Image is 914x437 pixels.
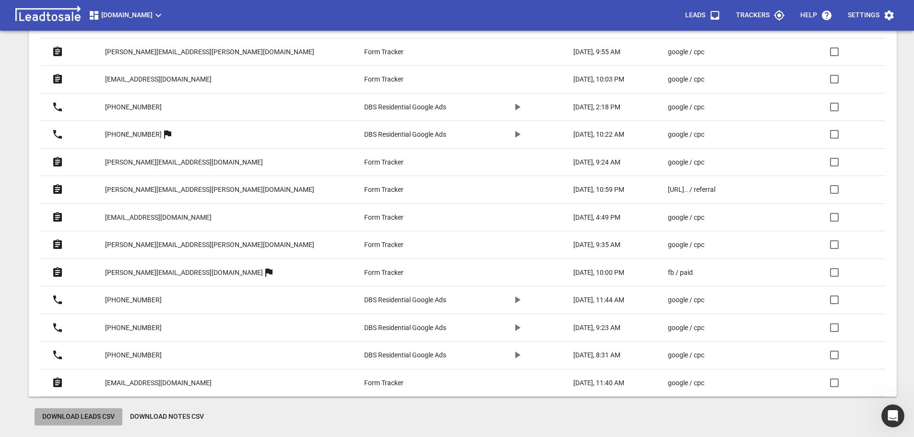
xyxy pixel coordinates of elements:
[364,130,446,140] p: DBS Residential Google Ads
[668,213,704,223] p: google / cpc
[668,350,704,360] p: google / cpc
[364,157,467,167] a: Form Tracker
[364,323,446,333] p: DBS Residential Google Ads
[105,213,212,223] p: [EMAIL_ADDRESS][DOMAIN_NAME]
[364,240,404,250] p: Form Tracker
[105,130,162,140] p: [PHONE_NUMBER]
[105,343,162,367] a: [PHONE_NUMBER]
[105,350,162,360] p: [PHONE_NUMBER]
[668,157,720,167] a: google / cpc
[573,268,629,278] a: [DATE], 10:00 PM
[668,240,704,250] p: google / cpc
[162,129,173,140] svg: More than one lead from this user
[573,102,629,112] a: [DATE], 2:18 PM
[105,233,314,257] a: [PERSON_NAME][EMAIL_ADDRESS][PERSON_NAME][DOMAIN_NAME]
[52,267,63,278] svg: Form
[364,74,404,84] p: Form Tracker
[573,350,620,360] p: [DATE], 8:31 AM
[364,240,467,250] a: Form Tracker
[668,378,720,388] a: google / cpc
[800,11,817,20] p: Help
[736,11,770,20] p: Trackers
[573,185,624,195] p: [DATE], 10:59 PM
[573,130,629,140] a: [DATE], 10:22 AM
[364,323,467,333] a: DBS Residential Google Ads
[105,371,212,395] a: [EMAIL_ADDRESS][DOMAIN_NAME]
[105,157,263,167] p: [PERSON_NAME][EMAIL_ADDRESS][DOMAIN_NAME]
[52,184,63,195] svg: Form
[668,74,704,84] p: google / cpc
[52,46,63,58] svg: Form
[105,323,162,333] p: [PHONE_NUMBER]
[105,261,263,284] a: [PERSON_NAME][EMAIL_ADDRESS][DOMAIN_NAME]
[573,47,629,57] a: [DATE], 9:55 AM
[105,123,162,146] a: [PHONE_NUMBER]
[668,213,720,223] a: google / cpc
[105,178,314,201] a: [PERSON_NAME][EMAIL_ADDRESS][PERSON_NAME][DOMAIN_NAME]
[364,295,446,305] p: DBS Residential Google Ads
[364,47,467,57] a: Form Tracker
[668,295,704,305] p: google / cpc
[573,74,624,84] p: [DATE], 10:03 PM
[668,268,720,278] a: fb / paid
[105,206,212,229] a: [EMAIL_ADDRESS][DOMAIN_NAME]
[668,47,720,57] a: google / cpc
[364,130,467,140] a: DBS Residential Google Ads
[35,408,122,425] button: Download Leads CSV
[364,102,467,112] a: DBS Residential Google Ads
[52,239,63,250] svg: Form
[42,412,115,422] span: Download Leads CSV
[105,240,314,250] p: [PERSON_NAME][EMAIL_ADDRESS][PERSON_NAME][DOMAIN_NAME]
[573,350,629,360] a: [DATE], 8:31 AM
[668,130,704,140] p: google / cpc
[105,268,263,278] p: [PERSON_NAME][EMAIL_ADDRESS][DOMAIN_NAME]
[573,240,620,250] p: [DATE], 9:35 AM
[668,178,720,201] a: [URL].. / referral
[573,157,629,167] a: [DATE], 9:24 AM
[573,268,624,278] p: [DATE], 10:00 PM
[12,6,84,25] img: logo
[668,102,720,112] a: google / cpc
[364,185,467,195] a: Form Tracker
[105,47,314,57] p: [PERSON_NAME][EMAIL_ADDRESS][PERSON_NAME][DOMAIN_NAME]
[573,157,620,167] p: [DATE], 9:24 AM
[52,101,63,113] svg: Call
[364,378,467,388] a: Form Tracker
[573,74,629,84] a: [DATE], 10:03 PM
[88,10,164,21] span: [DOMAIN_NAME]
[668,295,720,305] a: google / cpc
[364,157,404,167] p: Form Tracker
[263,267,274,278] svg: More than one lead from this user
[130,412,204,422] span: Download Notes CSV
[668,157,704,167] p: google / cpc
[364,213,467,223] a: Form Tracker
[668,268,693,278] p: fb / paid
[105,68,212,91] a: [EMAIL_ADDRESS][DOMAIN_NAME]
[573,47,620,57] p: [DATE], 9:55 AM
[52,349,63,361] svg: Call
[364,295,467,305] a: DBS Residential Google Ads
[52,156,63,168] svg: Form
[105,295,162,305] p: [PHONE_NUMBER]
[52,294,63,306] svg: Call
[364,213,404,223] p: Form Tracker
[573,323,629,333] a: [DATE], 9:23 AM
[364,268,404,278] p: Form Tracker
[52,377,63,389] svg: Form
[364,47,404,57] p: Form Tracker
[668,378,704,388] p: google / cpc
[668,47,704,57] p: google / cpc
[52,73,63,85] svg: Form
[105,95,162,119] a: [PHONE_NUMBER]
[573,213,629,223] a: [DATE], 4:49 PM
[573,213,620,223] p: [DATE], 4:49 PM
[364,268,467,278] a: Form Tracker
[105,74,212,84] p: [EMAIL_ADDRESS][DOMAIN_NAME]
[52,129,63,140] svg: Call
[364,378,404,388] p: Form Tracker
[573,295,624,305] p: [DATE], 11:44 AM
[122,408,212,425] button: Download Notes CSV
[105,102,162,112] p: [PHONE_NUMBER]
[84,6,168,25] button: [DOMAIN_NAME]
[848,11,879,20] p: Settings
